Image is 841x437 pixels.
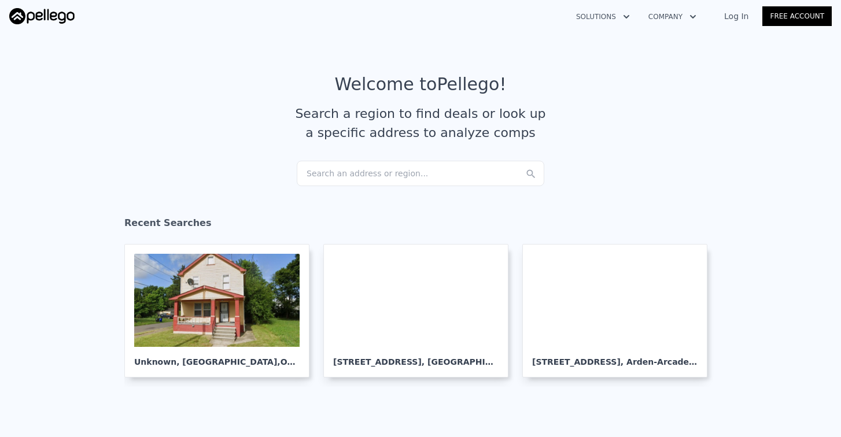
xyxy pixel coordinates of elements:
[291,104,550,142] div: Search a region to find deals or look up a specific address to analyze comps
[124,244,319,377] a: Unknown, [GEOGRAPHIC_DATA],OH 44105
[124,207,717,244] div: Recent Searches
[762,6,832,26] a: Free Account
[710,10,762,22] a: Log In
[297,161,544,186] div: Search an address or region...
[9,8,75,24] img: Pellego
[335,74,507,95] div: Welcome to Pellego !
[134,347,300,368] div: Unknown , [GEOGRAPHIC_DATA]
[639,6,706,27] button: Company
[522,244,717,377] a: [STREET_ADDRESS], Arden-Arcade,CA 95825
[567,6,639,27] button: Solutions
[323,244,518,377] a: [STREET_ADDRESS], [GEOGRAPHIC_DATA]
[532,347,698,368] div: [STREET_ADDRESS] , Arden-Arcade
[277,357,325,366] span: , OH 44105
[333,347,499,368] div: [STREET_ADDRESS] , [GEOGRAPHIC_DATA]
